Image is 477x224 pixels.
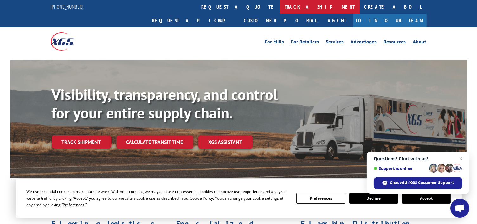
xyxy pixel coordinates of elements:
a: Request a pickup [148,14,239,27]
a: Advantages [351,39,377,46]
a: [PHONE_NUMBER] [51,3,84,10]
div: We use essential cookies to make our site work. With your consent, we may also use non-essential ... [26,188,289,208]
a: Customer Portal [239,14,322,27]
div: Cookie Consent Prompt [16,179,462,218]
a: Track shipment [52,135,111,149]
a: Join Our Team [353,14,427,27]
button: Accept [402,193,451,204]
a: For Retailers [291,39,319,46]
span: Close chat [457,155,465,163]
button: Preferences [296,193,345,204]
div: Chat with XGS Customer Support [374,177,462,189]
a: For Mills [265,39,284,46]
a: About [413,39,427,46]
b: Visibility, transparency, and control for your entire supply chain. [52,85,278,123]
div: Open chat [450,199,469,218]
a: Agent [322,14,353,27]
a: Calculate transit time [116,135,193,149]
a: Resources [384,39,406,46]
span: Preferences [63,202,84,208]
span: Cookie Policy [190,195,213,201]
a: Services [326,39,344,46]
span: Support is online [374,166,427,171]
a: XGS ASSISTANT [198,135,253,149]
button: Decline [349,193,398,204]
span: Chat with XGS Customer Support [390,180,454,186]
span: Questions? Chat with us! [374,156,462,161]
